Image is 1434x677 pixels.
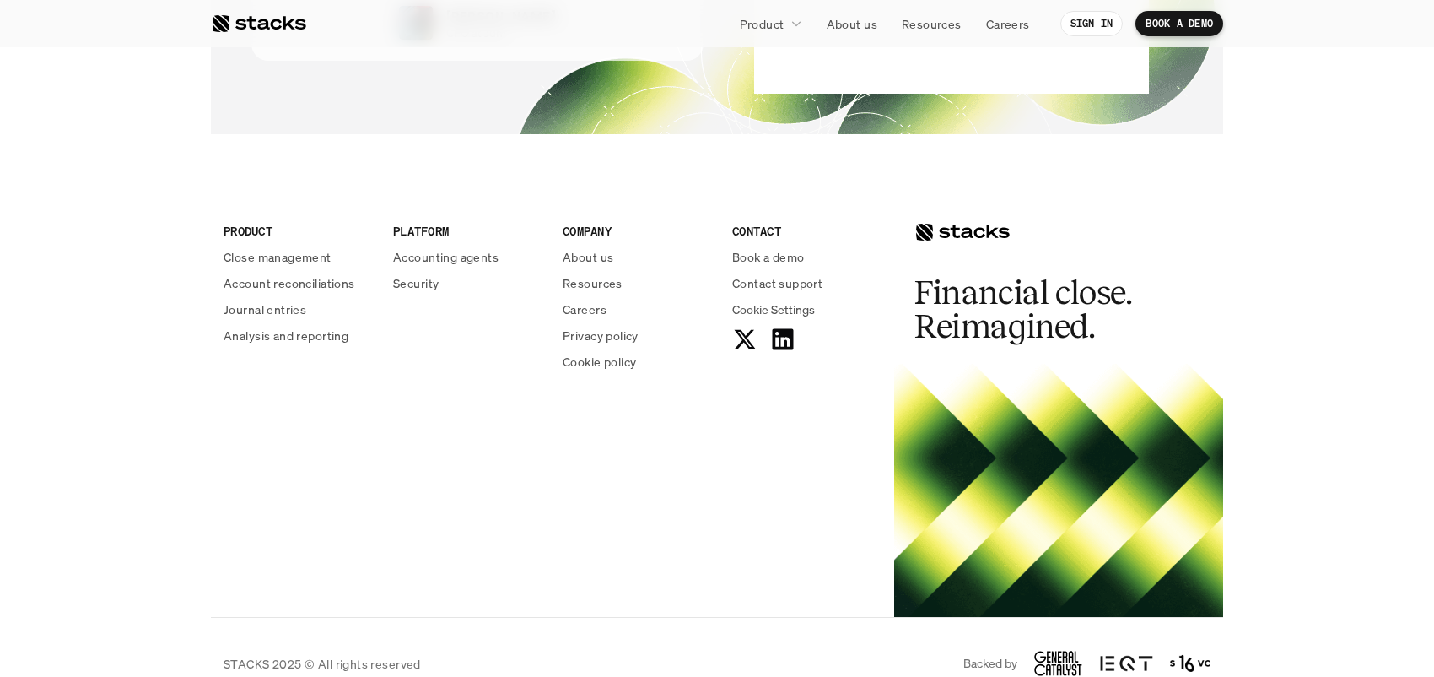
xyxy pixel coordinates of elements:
p: Close management [224,248,332,266]
a: Accounting agents [393,248,542,266]
p: Careers [563,301,606,318]
a: Resources [892,8,972,39]
a: Careers [976,8,1040,39]
p: Resources [902,15,962,33]
p: COMPANY [563,222,712,240]
p: Analysis and reporting [224,327,348,344]
a: Analysis and reporting [224,327,373,344]
p: CONTACT [732,222,881,240]
button: Cookie Trigger [732,301,815,318]
a: Cookie policy [563,353,712,371]
p: Accounting agents [393,248,499,266]
p: Account reconciliations [224,274,355,292]
a: Account reconciliations [224,274,373,292]
p: Contact support [732,274,822,292]
p: SIGN IN [1070,18,1113,30]
p: PRODUCT [224,222,373,240]
p: Resources [563,274,623,292]
p: PLATFORM [393,222,542,240]
a: Journal entries [224,301,373,318]
p: Product [740,15,784,33]
a: Contact support [732,274,881,292]
a: Privacy Policy [199,322,273,333]
p: Privacy policy [563,327,639,344]
p: About us [563,248,613,266]
a: Security [393,274,542,292]
p: Careers [986,15,1030,33]
a: Privacy policy [563,327,712,344]
a: Resources [563,274,712,292]
p: Journal entries [224,301,306,318]
p: Cookie policy [563,353,636,371]
a: BOOK A DEMO [1135,11,1223,36]
p: STACKS 2025 © All rights reserved [224,655,421,673]
p: BOOK A DEMO [1146,18,1213,30]
h2: Financial close. Reimagined. [914,276,1167,344]
p: Backed by [963,657,1017,671]
a: About us [563,248,712,266]
p: About us [827,15,877,33]
a: About us [817,8,887,39]
p: Security [393,274,439,292]
a: Careers [563,301,712,318]
a: SIGN IN [1060,11,1124,36]
p: Book a demo [732,248,805,266]
a: Book a demo [732,248,881,266]
a: Close management [224,248,373,266]
span: Cookie Settings [732,301,815,318]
